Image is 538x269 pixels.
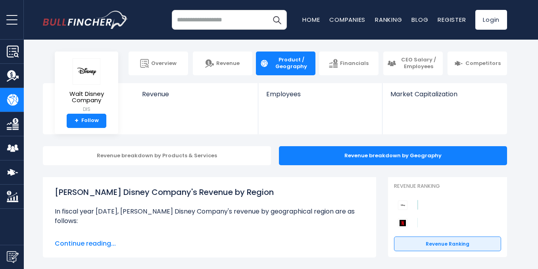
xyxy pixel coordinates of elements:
[55,207,364,226] p: In fiscal year [DATE], [PERSON_NAME] Disney Company's revenue by geographical region are as follows:
[256,52,315,75] a: Product / Geography
[129,52,188,75] a: Overview
[329,15,365,24] a: Companies
[411,15,428,24] a: Blog
[216,60,240,67] span: Revenue
[75,117,79,124] strong: +
[475,10,507,30] a: Login
[465,60,501,67] span: Competitors
[448,52,507,75] a: Competitors
[302,15,320,24] a: Home
[63,232,95,241] b: Americas:
[258,83,382,111] a: Employees
[55,232,364,242] li: $72.16 B
[438,15,466,24] a: Register
[43,11,128,29] img: bullfincher logo
[398,57,439,70] span: CEO Salary / Employees
[134,83,258,111] a: Revenue
[340,60,369,67] span: Financials
[375,15,402,24] a: Ranking
[383,52,443,75] a: CEO Salary / Employees
[266,90,374,98] span: Employees
[61,91,112,104] span: Walt Disney Company
[279,146,507,165] div: Revenue breakdown by Geography
[319,52,379,75] a: Financials
[142,90,250,98] span: Revenue
[398,218,407,228] img: Netflix competitors logo
[267,10,287,30] button: Search
[382,83,506,111] a: Market Capitalization
[394,237,501,252] a: Revenue Ranking
[43,11,128,29] a: Go to homepage
[43,146,271,165] div: Revenue breakdown by Products & Services
[55,239,364,248] span: Continue reading...
[390,90,498,98] span: Market Capitalization
[193,52,252,75] a: Revenue
[271,57,311,70] span: Product / Geography
[55,186,364,198] h1: [PERSON_NAME] Disney Company's Revenue by Region
[151,60,177,67] span: Overview
[394,183,501,190] p: Revenue Ranking
[67,114,106,128] a: +Follow
[61,58,112,114] a: Walt Disney Company DIS
[61,106,112,113] small: DIS
[398,200,407,210] img: Walt Disney Company competitors logo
